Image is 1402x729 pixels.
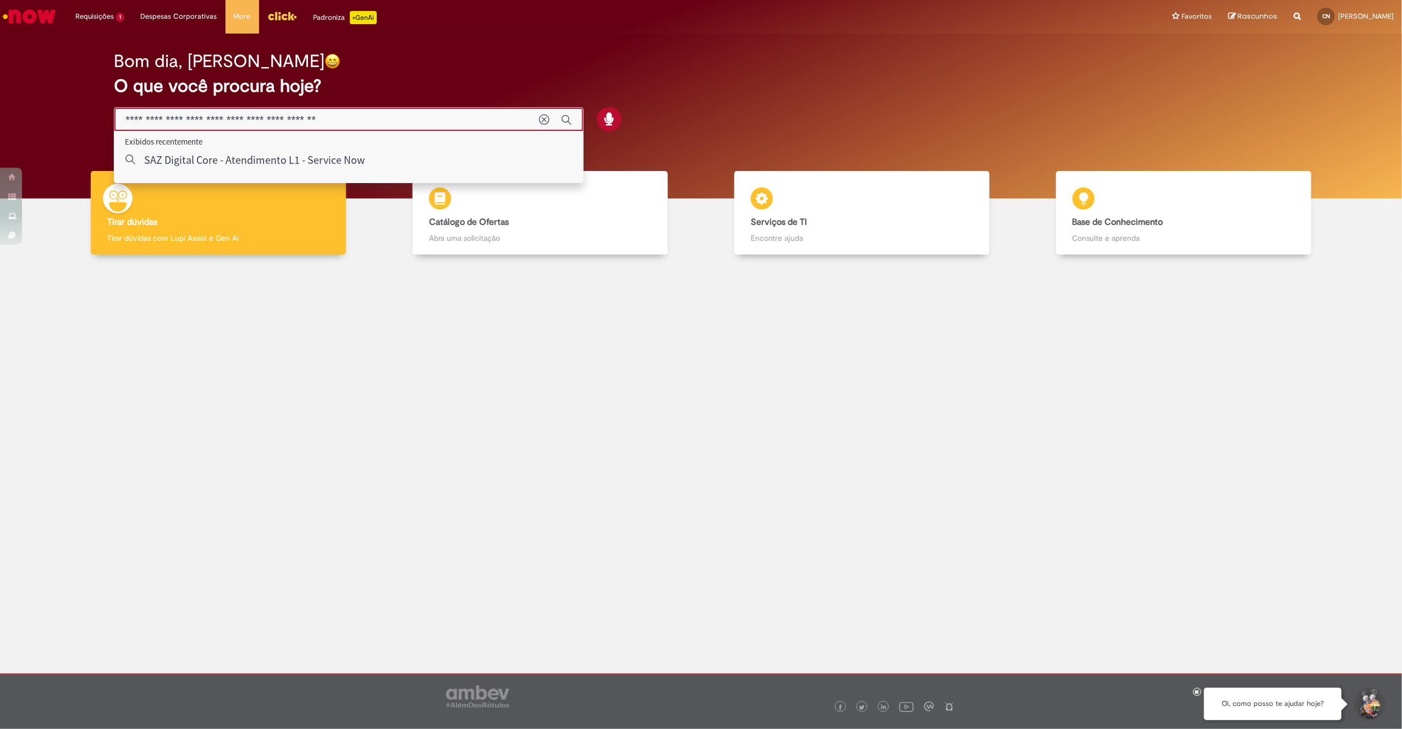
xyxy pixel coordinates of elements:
h2: O que você procura hoje? [114,76,1288,96]
h2: Bom dia, [PERSON_NAME] [114,52,325,71]
b: Tirar dúvidas [107,217,157,228]
img: logo_footer_naosei.png [944,702,954,711]
span: Rascunhos [1238,11,1277,21]
span: CN [1322,13,1330,20]
span: Favoritos [1181,11,1212,22]
a: Rascunhos [1228,12,1277,22]
span: 1 [116,13,124,22]
span: More [234,11,251,22]
button: Iniciar Conversa de Suporte [1352,688,1385,721]
img: happy-face.png [325,53,340,69]
a: Catálogo de Ofertas Abra uma solicitação [380,171,701,255]
p: Consulte e aprenda [1073,233,1295,244]
p: Encontre ajuda [751,233,973,244]
div: Padroniza [314,11,377,24]
img: logo_footer_facebook.png [838,705,843,710]
img: logo_footer_workplace.png [924,702,934,711]
img: ServiceNow [1,5,58,27]
img: click_logo_yellow_360x200.png [267,8,297,24]
span: Despesas Corporativas [141,11,217,22]
span: [PERSON_NAME] [1338,12,1394,21]
a: Serviços de TI Encontre ajuda [701,171,1023,255]
b: Base de Conhecimento [1073,217,1163,228]
p: Abra uma solicitação [429,233,651,244]
b: Serviços de TI [751,217,807,228]
img: logo_footer_twitter.png [859,705,865,710]
a: Base de Conhecimento Consulte e aprenda [1022,171,1344,255]
a: Tirar dúvidas Tirar dúvidas com Lupi Assist e Gen Ai [58,171,380,255]
b: Catálogo de Ofertas [429,217,509,228]
p: Tirar dúvidas com Lupi Assist e Gen Ai [107,233,329,244]
span: Requisições [75,11,114,22]
div: Oi, como posso te ajudar hoje? [1204,688,1341,720]
img: logo_footer_ambev_rotulo_gray.png [446,686,509,708]
img: logo_footer_linkedin.png [881,704,887,711]
img: logo_footer_youtube.png [899,699,914,714]
p: +GenAi [350,11,377,24]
